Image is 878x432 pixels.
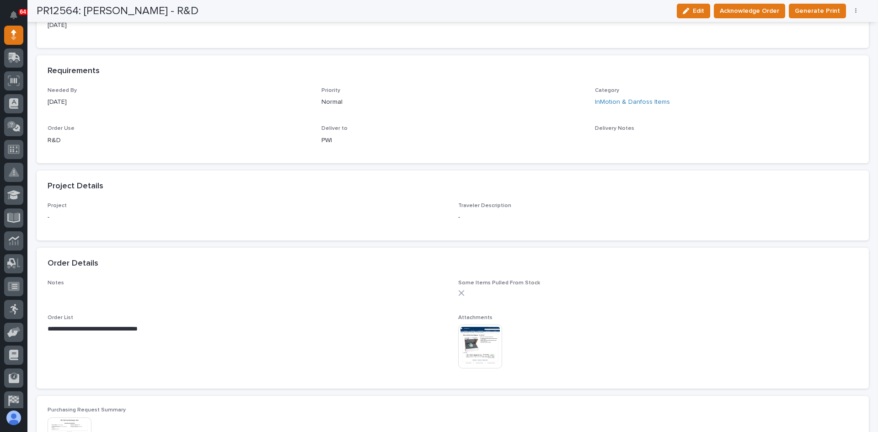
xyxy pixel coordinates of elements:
[321,136,584,145] p: PWI
[595,97,670,107] a: InMotion & Danfoss Items
[595,126,634,131] span: Delivery Notes
[11,11,23,26] div: Notifications64
[48,126,75,131] span: Order Use
[693,7,704,15] span: Edit
[37,5,198,18] h2: PR12564: [PERSON_NAME] - R&D
[321,88,340,93] span: Priority
[48,21,447,30] p: [DATE]
[321,97,584,107] p: Normal
[48,97,311,107] p: [DATE]
[48,88,77,93] span: Needed By
[48,280,64,286] span: Notes
[795,5,840,16] span: Generate Print
[720,5,779,16] span: Acknowledge Order
[714,4,785,18] button: Acknowledge Order
[458,203,511,208] span: Traveler Description
[48,259,98,269] h2: Order Details
[48,203,67,208] span: Project
[20,9,26,15] p: 64
[321,126,348,131] span: Deliver to
[4,5,23,25] button: Notifications
[48,315,73,320] span: Order List
[595,88,619,93] span: Category
[48,66,100,76] h2: Requirements
[677,4,710,18] button: Edit
[4,408,23,427] button: users-avatar
[789,4,846,18] button: Generate Print
[48,213,447,222] p: -
[48,407,126,413] span: Purchasing Request Summary
[458,280,540,286] span: Some Items Pulled From Stock
[458,315,493,320] span: Attachments
[48,181,103,192] h2: Project Details
[458,213,858,222] p: -
[48,136,311,145] p: R&D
